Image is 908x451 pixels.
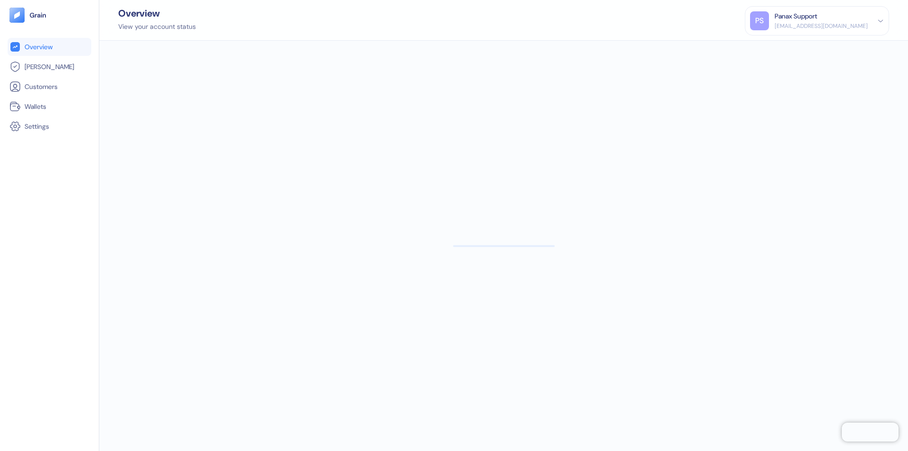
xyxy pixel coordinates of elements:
[29,12,47,18] img: logo
[750,11,769,30] div: PS
[118,9,196,18] div: Overview
[25,62,74,71] span: [PERSON_NAME]
[25,42,52,52] span: Overview
[9,121,89,132] a: Settings
[9,8,25,23] img: logo-tablet-V2.svg
[9,101,89,112] a: Wallets
[9,41,89,53] a: Overview
[25,102,46,111] span: Wallets
[9,61,89,72] a: [PERSON_NAME]
[842,423,899,442] iframe: Chatra live chat
[25,82,58,91] span: Customers
[775,22,868,30] div: [EMAIL_ADDRESS][DOMAIN_NAME]
[118,22,196,32] div: View your account status
[9,81,89,92] a: Customers
[775,11,817,21] div: Panax Support
[25,122,49,131] span: Settings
